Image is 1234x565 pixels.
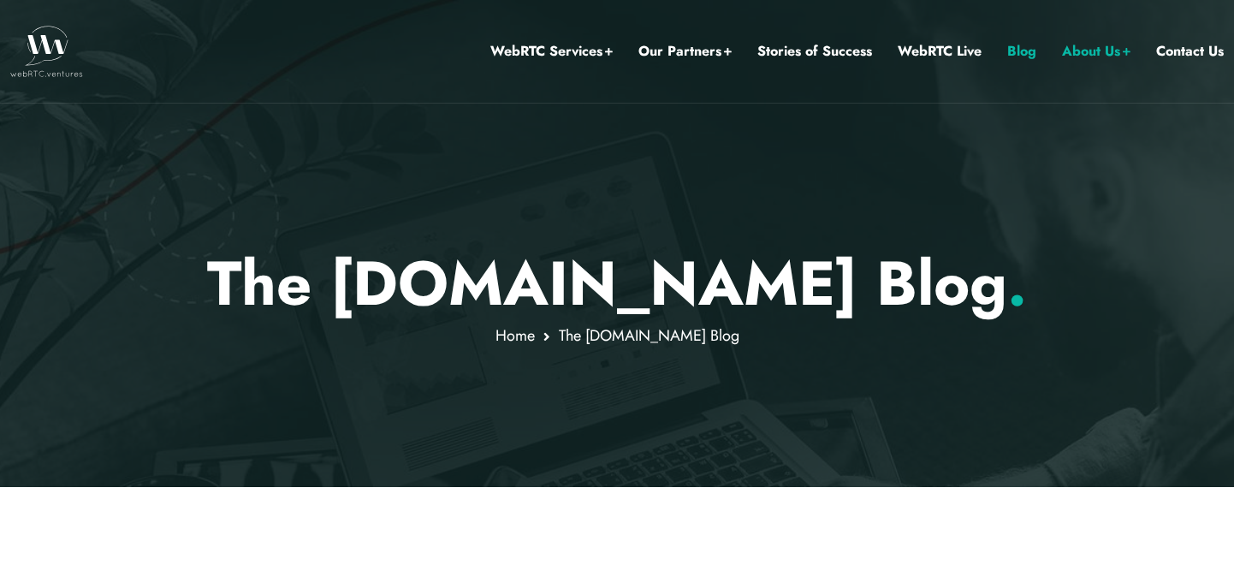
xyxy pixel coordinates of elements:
[116,247,1118,320] h1: The [DOMAIN_NAME] Blog
[757,40,872,62] a: Stories of Success
[10,26,83,77] img: WebRTC.ventures
[1007,239,1027,328] span: .
[490,40,613,62] a: WebRTC Services
[898,40,982,62] a: WebRTC Live
[1007,40,1036,62] a: Blog
[1062,40,1130,62] a: About Us
[559,324,739,347] span: The [DOMAIN_NAME] Blog
[638,40,732,62] a: Our Partners
[1156,40,1224,62] a: Contact Us
[495,324,535,347] a: Home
